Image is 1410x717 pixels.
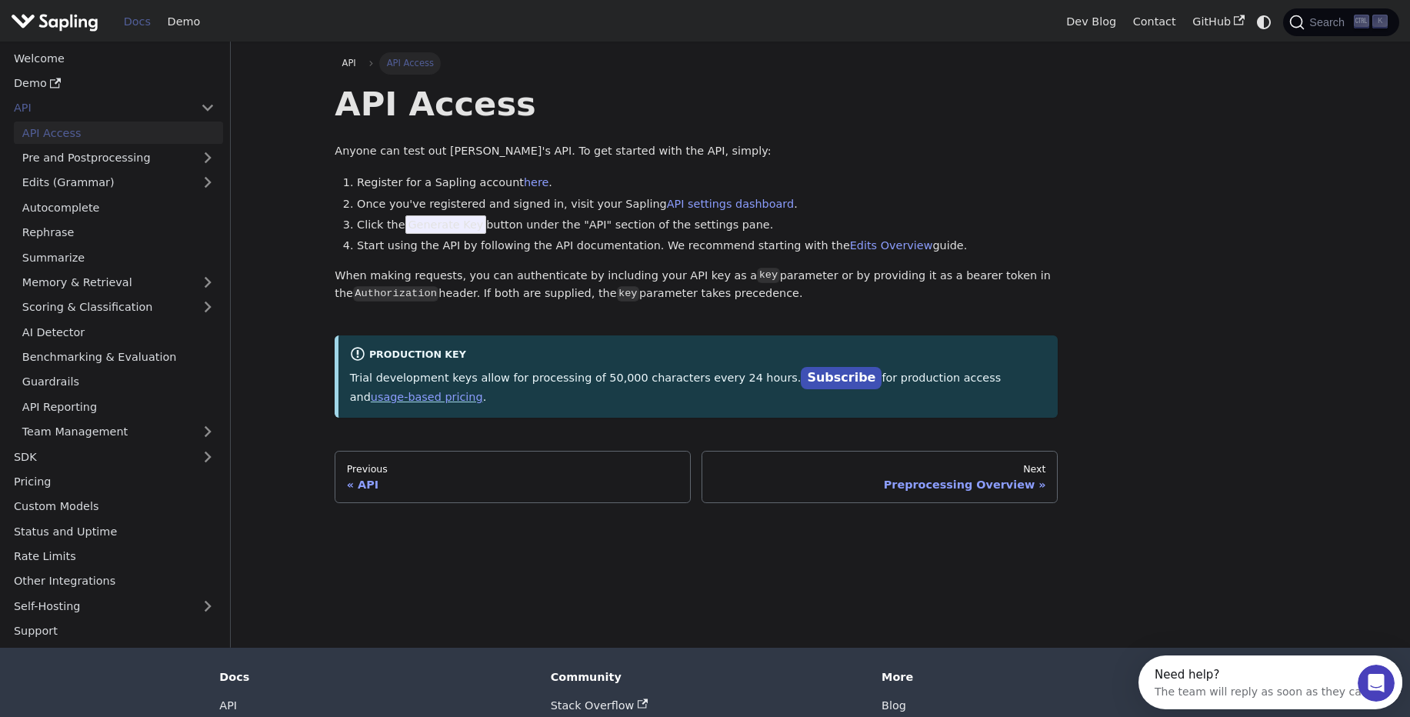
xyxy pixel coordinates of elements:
button: Expand sidebar category 'SDK' [192,445,223,468]
a: Edits Overview [850,239,933,252]
span: Search [1305,16,1354,28]
a: API Access [14,122,223,144]
code: key [617,286,639,302]
div: Production Key [350,346,1047,365]
a: Rate Limits [5,545,223,568]
div: Community [551,670,860,684]
span: API Access [379,52,441,74]
div: More [882,670,1191,684]
button: Switch between dark and light mode (currently system mode) [1253,11,1275,33]
a: Team Management [14,421,223,443]
a: Benchmarking & Evaluation [14,346,223,369]
a: API settings dashboard [667,198,794,210]
a: Pricing [5,471,223,493]
a: Stack Overflow [551,699,648,712]
li: Once you've registered and signed in, visit your Sapling . [357,195,1058,214]
a: Summarize [14,246,223,268]
code: Authorization [353,286,438,302]
p: Trial development keys allow for processing of 50,000 characters every 24 hours. for production a... [350,368,1047,406]
p: Anyone can test out [PERSON_NAME]'s API. To get started with the API, simply: [335,142,1058,161]
a: Sapling.ai [11,11,104,33]
a: Self-Hosting [5,595,223,617]
a: GitHub [1184,10,1252,34]
a: Demo [5,72,223,95]
div: Open Intercom Messenger [6,6,275,48]
div: API [347,478,679,492]
code: key [757,268,779,283]
a: Status and Uptime [5,520,223,542]
a: API [5,97,192,119]
a: PreviousAPI [335,451,691,503]
a: Demo [159,10,208,34]
a: API Reporting [14,395,223,418]
li: Start using the API by following the API documentation. We recommend starting with the guide. [357,237,1058,255]
li: Register for a Sapling account . [357,174,1058,192]
img: Sapling.ai [11,11,98,33]
div: Next [714,463,1046,475]
div: Docs [219,670,528,684]
button: Collapse sidebar category 'API' [192,97,223,119]
a: Memory & Retrieval [14,272,223,294]
nav: Docs pages [335,451,1058,503]
a: Welcome [5,47,223,69]
a: Scoring & Classification [14,296,223,318]
a: Rephrase [14,222,223,244]
a: Contact [1125,10,1185,34]
a: Autocomplete [14,196,223,218]
div: Previous [347,463,679,475]
button: Search (Ctrl+K) [1283,8,1398,36]
iframe: Intercom live chat [1358,665,1395,702]
a: SDK [5,445,192,468]
a: Support [5,620,223,642]
a: here [524,176,548,188]
a: NextPreprocessing Overview [702,451,1058,503]
a: AI Detector [14,321,223,343]
div: The team will reply as soon as they can [16,25,230,42]
a: Guardrails [14,371,223,393]
a: API [219,699,237,712]
a: API [335,52,363,74]
span: Generate Key [405,215,487,234]
iframe: Intercom live chat discovery launcher [1138,655,1402,709]
a: Blog [882,699,906,712]
nav: Breadcrumbs [335,52,1058,74]
li: Click the button under the "API" section of the settings pane. [357,216,1058,235]
a: Subscribe [801,367,882,389]
a: Custom Models [5,495,223,518]
p: When making requests, you can authenticate by including your API key as a parameter or by providi... [335,267,1058,304]
a: Edits (Grammar) [14,172,223,194]
div: Need help? [16,13,230,25]
div: Preprocessing Overview [714,478,1046,492]
a: Docs [115,10,159,34]
span: API [342,58,356,68]
a: Other Integrations [5,570,223,592]
a: usage-based pricing [371,391,483,403]
a: Dev Blog [1058,10,1124,34]
kbd: K [1372,15,1388,28]
h1: API Access [335,83,1058,125]
a: Pre and Postprocessing [14,147,223,169]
